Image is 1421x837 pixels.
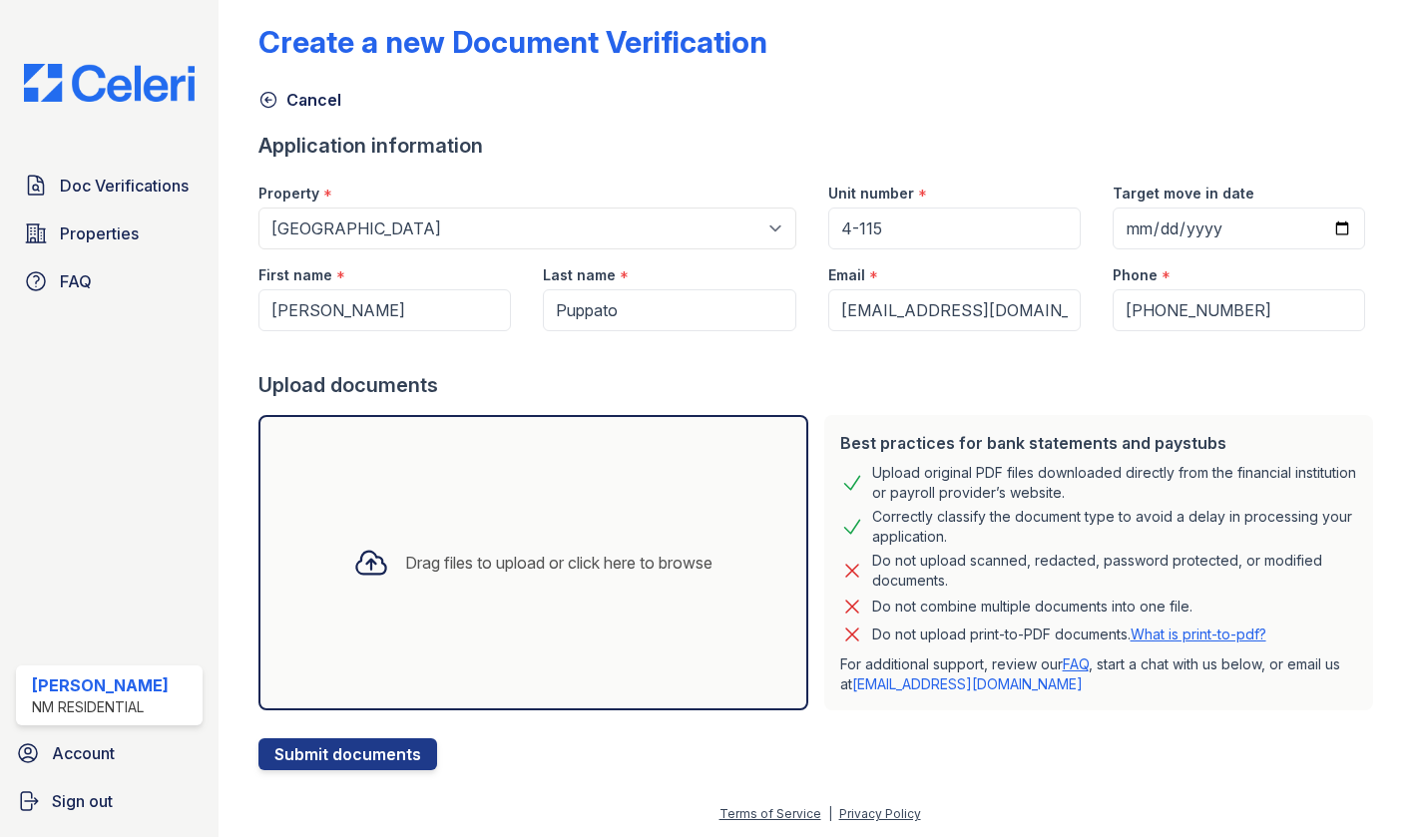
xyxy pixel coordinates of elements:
div: Create a new Document Verification [258,24,767,60]
div: Drag files to upload or click here to browse [405,551,712,575]
div: Upload documents [258,371,1381,399]
label: Phone [1113,265,1158,285]
span: Doc Verifications [60,174,189,198]
label: Target move in date [1113,184,1254,204]
a: Account [8,733,211,773]
a: What is print-to-pdf? [1131,626,1266,642]
a: FAQ [1063,655,1089,672]
div: Correctly classify the document type to avoid a delay in processing your application. [872,507,1358,547]
span: Properties [60,221,139,245]
a: Sign out [8,781,211,821]
div: NM Residential [32,697,169,717]
button: Submit documents [258,738,437,770]
img: CE_Logo_Blue-a8612792a0a2168367f1c8372b55b34899dd931a85d93a1a3d3e32e68fde9ad4.png [8,64,211,102]
p: For additional support, review our , start a chat with us below, or email us at [840,654,1358,694]
label: Email [828,265,865,285]
span: Sign out [52,789,113,813]
div: [PERSON_NAME] [32,673,169,697]
label: Property [258,184,319,204]
span: Account [52,741,115,765]
div: Application information [258,132,1381,160]
div: Upload original PDF files downloaded directly from the financial institution or payroll provider’... [872,463,1358,503]
div: Do not upload scanned, redacted, password protected, or modified documents. [872,551,1358,591]
a: Cancel [258,88,341,112]
div: | [828,806,832,821]
label: First name [258,265,332,285]
a: Privacy Policy [839,806,921,821]
p: Do not upload print-to-PDF documents. [872,625,1266,644]
a: FAQ [16,261,203,301]
a: Terms of Service [719,806,821,821]
div: Do not combine multiple documents into one file. [872,595,1192,619]
a: Properties [16,213,203,253]
a: Doc Verifications [16,166,203,206]
div: Best practices for bank statements and paystubs [840,431,1358,455]
span: FAQ [60,269,92,293]
label: Unit number [828,184,914,204]
label: Last name [543,265,616,285]
a: [EMAIL_ADDRESS][DOMAIN_NAME] [852,675,1083,692]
